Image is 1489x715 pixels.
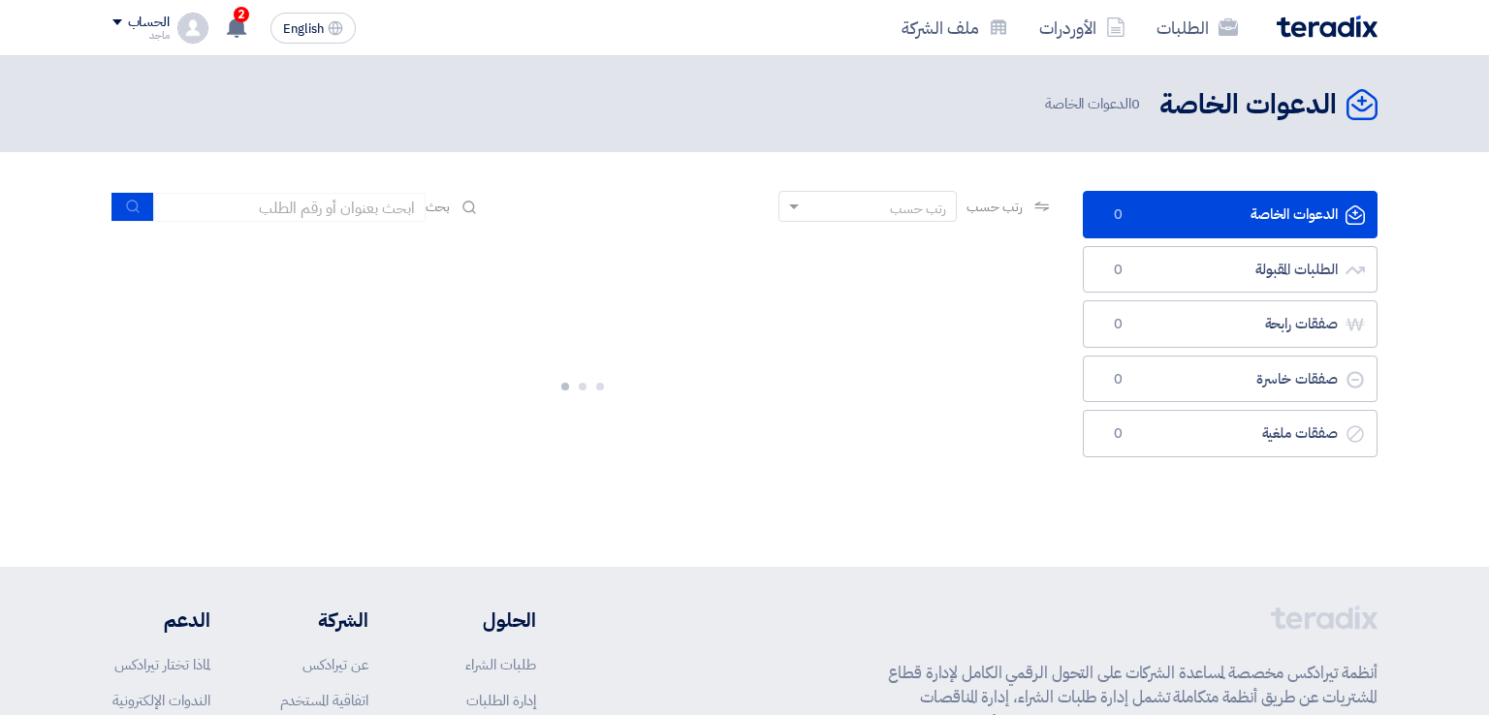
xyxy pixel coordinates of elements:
[966,197,1022,217] span: رتب حسب
[886,5,1024,50] a: ملف الشركة
[234,7,249,22] span: 2
[1107,315,1130,334] span: 0
[154,193,426,222] input: ابحث بعنوان أو رقم الطلب
[270,13,356,44] button: English
[112,690,210,711] a: الندوات الإلكترونية
[1024,5,1141,50] a: الأوردرات
[427,606,536,635] li: الحلول
[1107,261,1130,280] span: 0
[426,197,451,217] span: بحث
[1131,93,1140,114] span: 0
[112,30,170,41] div: ماجد
[280,690,368,711] a: اتفاقية المستخدم
[1083,410,1378,457] a: صفقات ملغية0
[302,654,368,675] a: عن تيرادكس
[1083,300,1378,348] a: صفقات رابحة0
[466,690,536,711] a: إدارة الطلبات
[1141,5,1253,50] a: الطلبات
[1277,16,1378,38] img: Teradix logo
[1107,370,1130,389] span: 0
[1083,246,1378,294] a: الطلبات المقبولة0
[890,199,946,219] div: رتب حسب
[114,654,210,675] a: لماذا تختار تيرادكس
[1083,191,1378,238] a: الدعوات الخاصة0
[1107,424,1130,444] span: 0
[177,13,208,44] img: profile_test.png
[465,654,536,675] a: طلبات الشراء
[283,22,324,36] span: English
[1159,86,1337,124] h2: الدعوات الخاصة
[1045,93,1144,115] span: الدعوات الخاصة
[112,606,210,635] li: الدعم
[1083,356,1378,403] a: صفقات خاسرة0
[1107,205,1130,225] span: 0
[128,15,170,31] div: الحساب
[268,606,368,635] li: الشركة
